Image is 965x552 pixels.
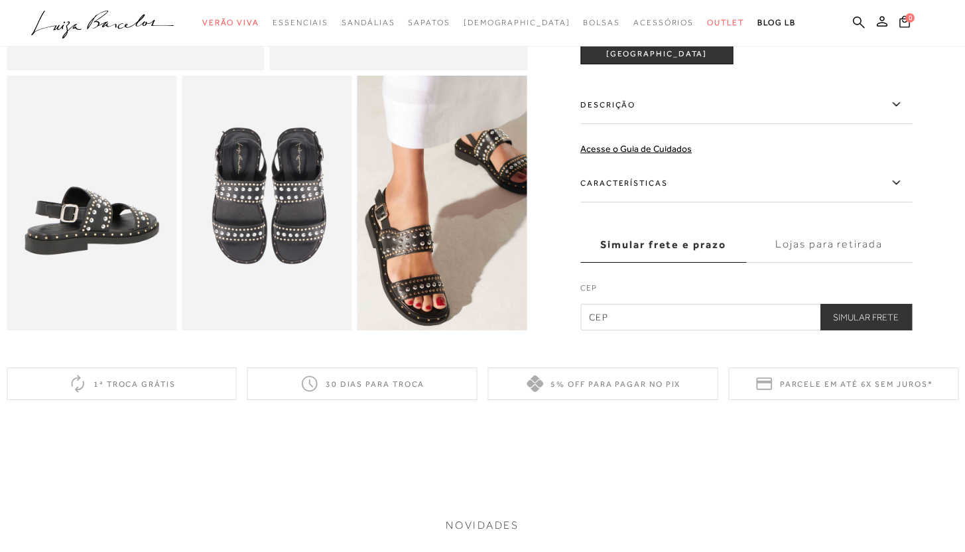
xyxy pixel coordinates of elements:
[728,368,958,400] div: Parcele em até 6x sem juros*
[202,18,259,27] span: Verão Viva
[273,11,328,35] a: categoryNavScreenReaderText
[342,11,395,35] a: categoryNavScreenReaderText
[581,37,732,60] span: ADICIONAR À [GEOGRAPHIC_DATA]
[247,368,478,400] div: 30 dias para troca
[580,164,912,202] label: Características
[464,11,570,35] a: noSubCategoriesText
[583,18,620,27] span: Bolsas
[746,227,912,263] label: Lojas para retirada
[580,304,912,330] input: CEP
[633,11,694,35] a: categoryNavScreenReaderText
[583,11,620,35] a: categoryNavScreenReaderText
[7,368,237,400] div: 1ª troca grátis
[707,11,744,35] a: categoryNavScreenReaderText
[182,76,352,330] img: image
[202,11,259,35] a: categoryNavScreenReaderText
[7,76,176,330] img: image
[580,33,733,64] button: ADICIONAR À [GEOGRAPHIC_DATA]
[757,11,796,35] a: BLOG LB
[633,18,694,27] span: Acessórios
[905,13,915,23] span: 0
[488,368,718,400] div: 5% off para pagar no PIX
[580,86,912,124] label: Descrição
[820,304,912,330] button: Simular Frete
[342,18,395,27] span: Sandálias
[580,282,912,301] label: CEP
[273,18,328,27] span: Essenciais
[707,18,744,27] span: Outlet
[580,227,746,263] label: Simular frete e prazo
[464,18,570,27] span: [DEMOGRAPHIC_DATA]
[580,143,692,154] a: Acesse o Guia de Cuidados
[408,11,450,35] a: categoryNavScreenReaderText
[408,18,450,27] span: Sapatos
[757,18,796,27] span: BLOG LB
[895,15,914,33] button: 0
